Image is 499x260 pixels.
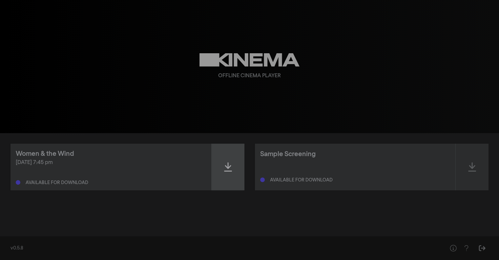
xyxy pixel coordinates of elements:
[16,159,206,167] div: [DATE] 7:45 pm
[460,242,473,255] button: Help
[26,180,88,185] div: Available for download
[475,242,489,255] button: Sign Out
[218,72,281,80] div: Offline Cinema Player
[270,178,333,182] div: Available for download
[10,245,433,252] div: v0.5.8
[447,242,460,255] button: Help
[16,149,74,159] div: Women & the Wind
[260,149,316,159] div: Sample Screening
